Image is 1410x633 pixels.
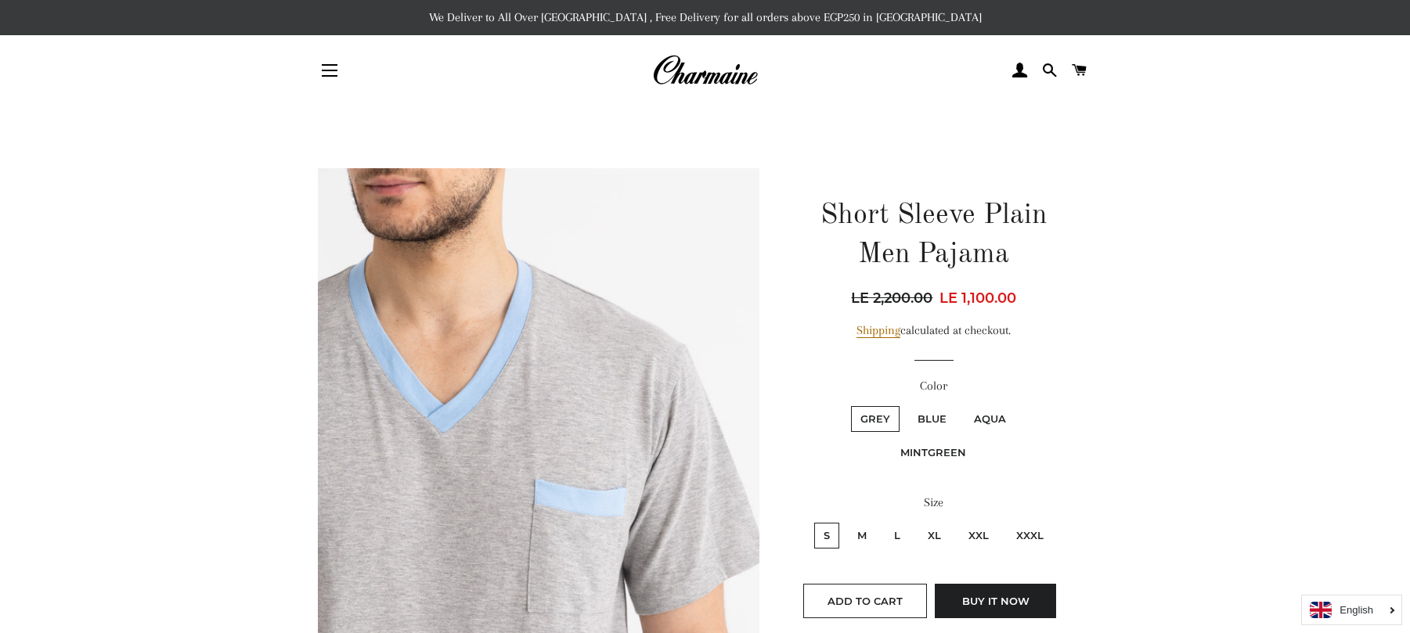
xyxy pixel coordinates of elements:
[1340,605,1373,615] i: English
[935,584,1056,618] button: Buy it now
[856,323,900,338] a: Shipping
[1007,523,1053,548] label: XXXL
[851,287,936,309] span: LE 2,200.00
[795,321,1073,340] div: calculated at checkout.
[814,523,839,548] label: S
[965,406,1015,432] label: Aqua
[851,406,900,432] label: Grey
[828,595,903,607] span: Add to Cart
[795,376,1073,396] label: Color
[918,523,950,548] label: XL
[1310,602,1394,618] a: English
[795,493,1073,513] label: Size
[939,290,1016,307] span: LE 1,100.00
[652,53,758,88] img: Charmaine Egypt
[959,523,998,548] label: XXL
[891,440,975,466] label: MintGreen
[848,523,876,548] label: M
[795,196,1073,275] h1: Short Sleeve Plain Men Pajama
[803,584,927,618] button: Add to Cart
[885,523,910,548] label: L
[908,406,956,432] label: Blue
